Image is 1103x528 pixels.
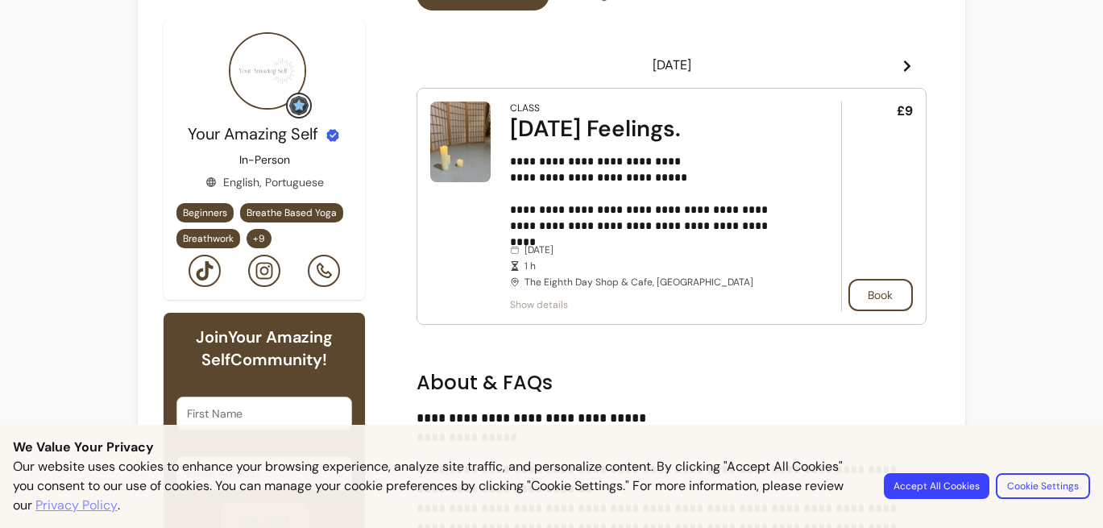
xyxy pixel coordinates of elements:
p: Our website uses cookies to enhance your browsing experience, analyze site traffic, and personali... [13,457,865,515]
img: Monday Feelings. [430,102,491,182]
h6: Join Your Amazing Self Community! [176,326,352,371]
span: Breathwork [183,232,234,245]
div: [DATE] Feelings. [510,114,796,143]
div: English, Portuguese [205,174,324,190]
span: Breathe Based Yoga [247,206,337,219]
span: 1 h [525,260,796,272]
span: Beginners [183,206,227,219]
button: Accept All Cookies [884,473,989,499]
div: Class [510,102,540,114]
span: Show details [510,298,796,311]
h2: About & FAQs [417,370,927,396]
img: Grow [289,96,309,115]
span: Your Amazing Self [188,123,318,144]
input: First Name [187,405,342,422]
p: We Value Your Privacy [13,438,1090,457]
span: £9 [897,102,913,121]
a: Privacy Policy [35,496,118,515]
button: Cookie Settings [996,473,1090,499]
img: Provider image [229,32,306,110]
span: + 9 [250,232,268,245]
div: [DATE] The Eighth Day Shop & Cafe, [GEOGRAPHIC_DATA] [510,243,796,289]
header: [DATE] [417,49,927,81]
button: Book [848,279,913,311]
p: In-Person [239,152,290,168]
